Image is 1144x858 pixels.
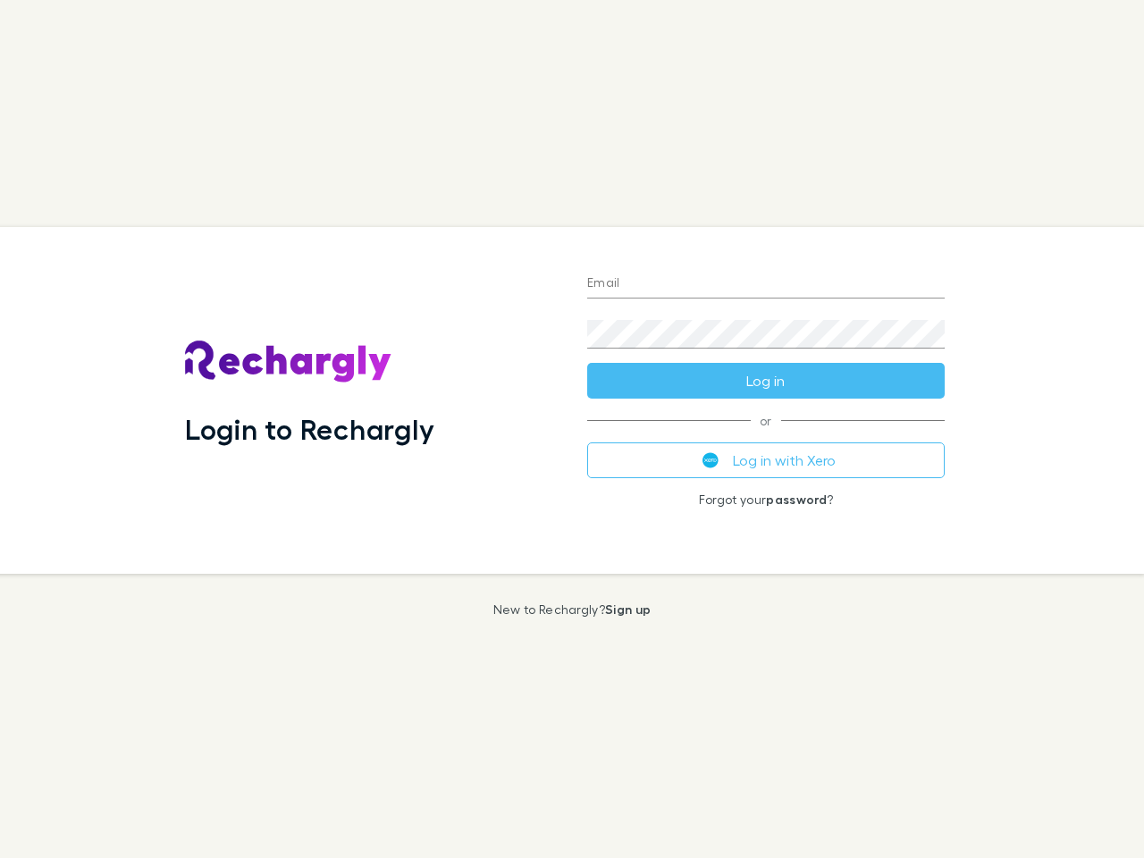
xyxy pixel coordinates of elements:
span: or [587,420,945,421]
button: Log in [587,363,945,399]
img: Rechargly's Logo [185,341,392,383]
h1: Login to Rechargly [185,412,434,446]
img: Xero's logo [702,452,719,468]
a: password [766,492,827,507]
p: New to Rechargly? [493,602,652,617]
p: Forgot your ? [587,492,945,507]
a: Sign up [605,601,651,617]
button: Log in with Xero [587,442,945,478]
